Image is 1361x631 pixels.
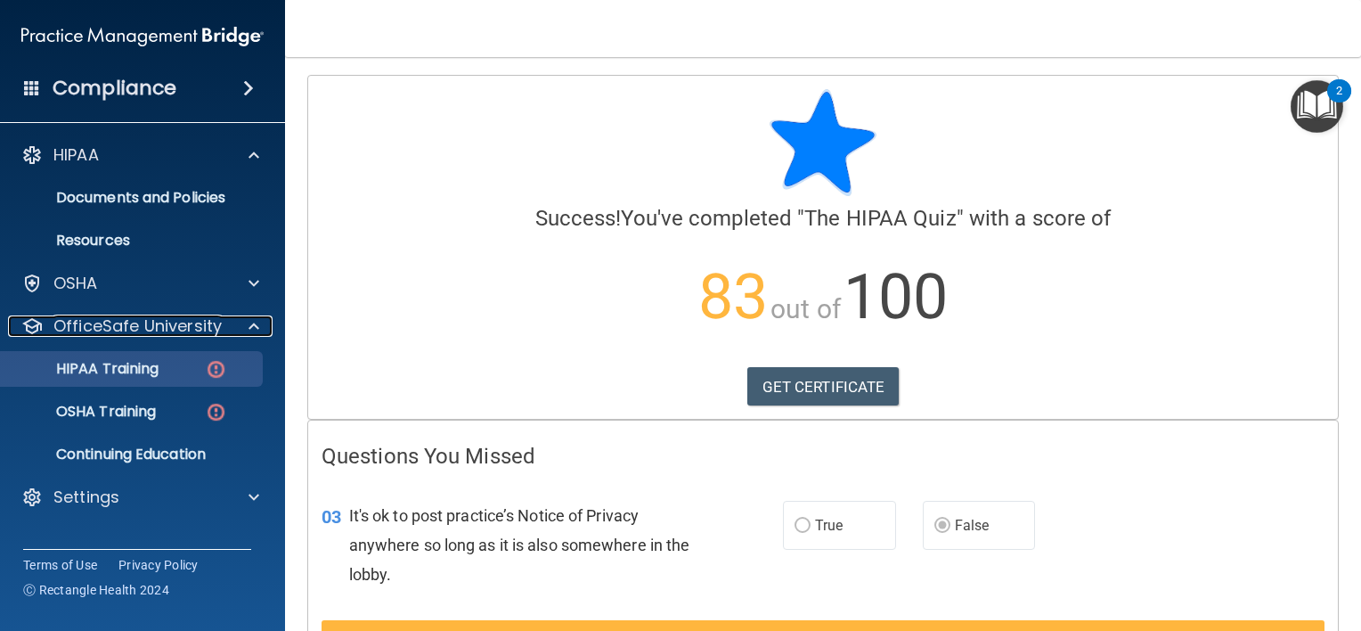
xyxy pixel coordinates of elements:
p: OfficeSafe University [53,315,222,337]
a: Terms of Use [23,556,97,574]
div: 2 [1336,91,1342,114]
span: 83 [698,260,768,333]
span: Ⓒ Rectangle Health 2024 [23,581,169,599]
h4: Questions You Missed [322,445,1324,468]
span: 100 [843,260,948,333]
input: False [934,520,950,533]
a: Privacy Policy [118,556,199,574]
p: Documents and Policies [12,189,255,207]
h4: You've completed " " with a score of [322,207,1324,230]
p: OSHA [53,273,98,294]
span: False [955,517,990,534]
button: Open Resource Center, 2 new notifications [1291,80,1343,133]
span: It's ok to post practice’s Notice of Privacy anywhere so long as it is also somewhere in the lobby. [349,506,690,584]
h4: Compliance [53,76,176,101]
a: HIPAA [21,144,259,166]
p: HIPAA Training [12,360,159,378]
span: Success! [535,206,622,231]
img: danger-circle.6113f641.png [205,358,227,381]
span: out of [770,293,841,324]
p: Resources [12,232,255,250]
a: OfficeSafe University [21,315,259,337]
a: OSHA [21,273,259,294]
p: HIPAA [53,144,99,166]
span: True [815,517,843,534]
a: GET CERTIFICATE [747,367,900,406]
img: blue-star-rounded.9d042014.png [770,89,876,196]
p: Continuing Education [12,446,255,463]
p: Settings [53,487,119,508]
span: The HIPAA Quiz [804,206,956,231]
img: danger-circle.6113f641.png [205,401,227,423]
img: PMB logo [21,19,264,54]
a: Settings [21,487,259,508]
span: 03 [322,506,341,528]
input: True [795,520,811,533]
p: OSHA Training [12,403,156,421]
